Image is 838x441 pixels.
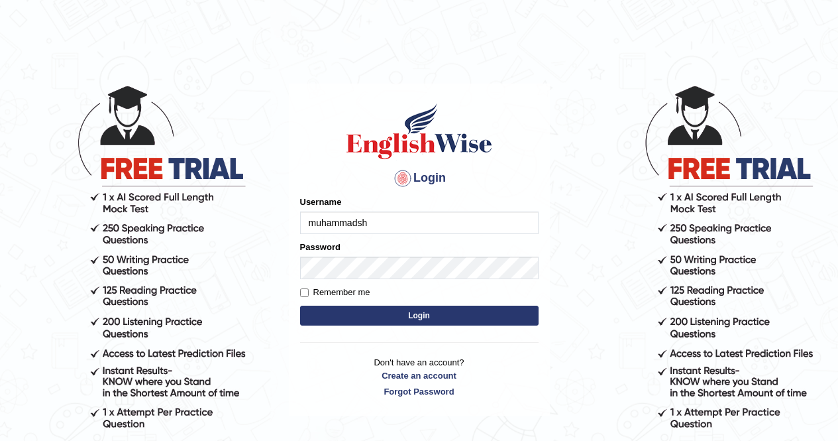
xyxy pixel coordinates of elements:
label: Username [300,196,342,208]
label: Password [300,241,340,253]
img: Logo of English Wise sign in for intelligent practice with AI [344,101,495,161]
h4: Login [300,168,539,189]
label: Remember me [300,286,370,299]
button: Login [300,306,539,326]
a: Create an account [300,369,539,382]
a: Forgot Password [300,385,539,398]
p: Don't have an account? [300,356,539,397]
input: Remember me [300,288,309,297]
